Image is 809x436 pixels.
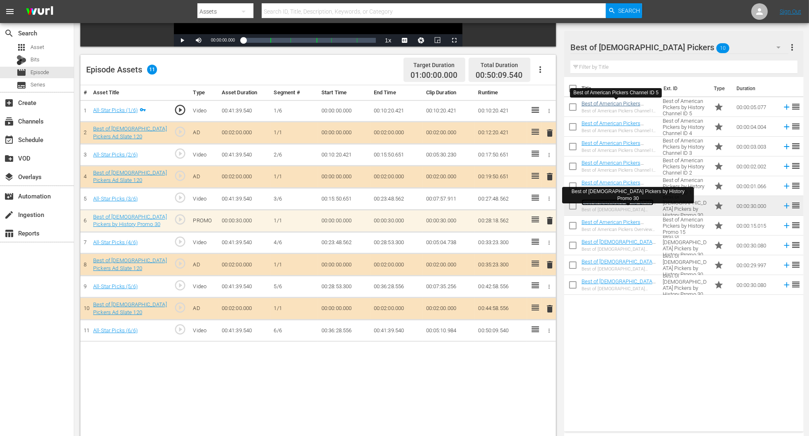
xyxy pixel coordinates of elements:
[271,232,318,254] td: 4/6
[734,235,779,255] td: 00:00:30.080
[423,144,475,166] td: 00:05:30.230
[218,166,271,188] td: 00:02:00.000
[190,298,218,320] td: AD
[271,210,318,232] td: 1/1
[475,254,527,276] td: 00:35:23.300
[423,254,475,276] td: 00:02:00.000
[271,276,318,298] td: 5/6
[565,188,691,202] div: Best of [DEMOGRAPHIC_DATA] Pickers by History Promo 30
[582,100,644,113] a: Best of American Pickers Channel ID 5
[218,320,271,342] td: 00:41:39.540
[475,144,527,166] td: 00:17:50.651
[370,188,423,210] td: 00:23:48.562
[243,38,376,43] div: Progress Bar
[4,172,14,182] span: Overlays
[734,255,779,275] td: 00:00:29.997
[791,121,801,131] span: reorder
[370,210,423,232] td: 00:00:30.000
[86,65,157,75] div: Episode Assets
[190,144,218,166] td: Video
[660,235,711,255] td: Best of [DEMOGRAPHIC_DATA] Pickers by History Promo 30
[791,181,801,191] span: reorder
[791,260,801,270] span: reorder
[370,320,423,342] td: 00:41:39.540
[734,97,779,117] td: 00:00:05.077
[791,161,801,171] span: reorder
[582,207,657,212] div: Best of [DEMOGRAPHIC_DATA] Pickers by History Promo 30
[20,2,59,21] img: ans4CAIJ8jUAAAAAAAAAAAAAAAAAAAAAAAAgQb4GAAAAAAAAAAAAAAAAAAAAAAAAJMjXAAAAAAAAAAAAAAAAAAAAAAAAgAT5G...
[174,235,186,248] span: play_circle_outline
[4,98,14,108] span: Create
[318,210,370,232] td: 00:00:00.000
[475,100,527,122] td: 00:10:20.421
[545,128,555,138] span: delete
[218,85,271,100] th: Asset Duration
[5,7,15,16] span: menu
[545,172,555,182] span: delete
[4,28,14,38] span: Search
[190,254,218,276] td: AD
[446,34,462,47] button: Fullscreen
[545,303,555,315] button: delete
[423,188,475,210] td: 00:07:57.911
[16,80,26,90] span: Series
[782,182,791,191] svg: Add to Episode
[318,188,370,210] td: 00:15:50.651
[582,259,656,271] a: Best of [DEMOGRAPHIC_DATA] Pickers Best Stuff Promo 30
[93,257,167,271] a: Best of [DEMOGRAPHIC_DATA] Pickers Ad Slate 120
[190,166,218,188] td: AD
[318,254,370,276] td: 00:00:00.000
[791,280,801,289] span: reorder
[318,85,370,100] th: Start Time
[660,216,711,235] td: Best of American Pickers by History Promo 15
[660,117,711,137] td: Best of American Pickers by History Channel ID 4
[174,34,190,47] button: Play
[190,210,218,232] td: PROMO
[174,279,186,291] span: play_circle_outline
[582,120,644,133] a: Best of American Pickers Channel ID 4
[218,276,271,298] td: 00:41:39.540
[190,34,207,47] button: Mute
[582,247,657,252] div: Best of [DEMOGRAPHIC_DATA] Pickers Across America Promo 30
[80,166,90,188] td: 4
[782,280,791,289] svg: Add to Episode
[318,100,370,122] td: 00:00:00.000
[271,320,318,342] td: 6/6
[4,154,14,163] span: VOD
[16,42,26,52] span: Asset
[660,176,711,196] td: Best of American Pickers by History Channel ID 1
[791,220,801,230] span: reorder
[660,196,711,216] td: Best of [DEMOGRAPHIC_DATA] Pickers by History Promo 30
[411,59,458,71] div: Target Duration
[732,77,781,100] th: Duration
[782,162,791,171] svg: Add to Episode
[413,34,429,47] button: Jump To Time
[370,254,423,276] td: 00:02:00.000
[475,85,527,100] th: Runtime
[370,298,423,320] td: 00:02:00.000
[80,210,90,232] td: 6
[582,148,657,153] div: Best of American Pickers Channel ID 3
[370,144,423,166] td: 00:15:50.651
[80,232,90,254] td: 7
[791,201,801,210] span: reorder
[80,100,90,122] td: 1
[582,168,657,173] div: Best of American Pickers Channel ID 2
[582,140,644,152] a: Best of American Pickers Channel ID 3
[271,254,318,276] td: 1/1
[174,147,186,160] span: play_circle_outline
[782,201,791,210] svg: Add to Episode
[174,191,186,204] span: play_circle_outline
[271,122,318,144] td: 1/1
[714,280,724,290] span: Promo
[475,232,527,254] td: 00:33:23.300
[190,320,218,342] td: Video
[734,137,779,156] td: 00:00:03.003
[90,85,171,100] th: Asset Title
[423,85,475,100] th: Clip Duration
[475,320,527,342] td: 00:50:09.540
[380,34,396,47] button: Playback Rate
[318,320,370,342] td: 00:36:28.556
[93,214,167,228] a: Best of [DEMOGRAPHIC_DATA] Pickers by History Promo 30
[582,219,644,231] a: Best of American Pickers Overview Promo 15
